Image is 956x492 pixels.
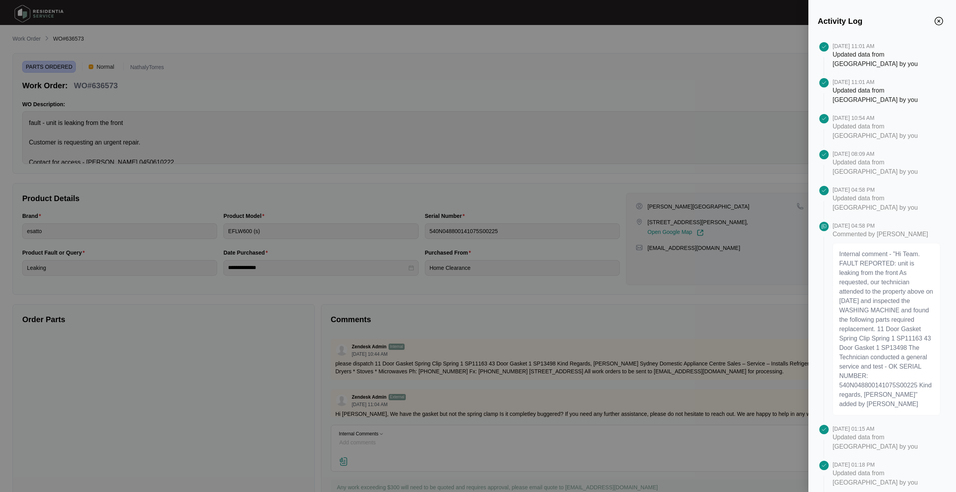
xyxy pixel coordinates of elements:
p: Updated data from [GEOGRAPHIC_DATA] by you [833,433,940,451]
p: [DATE] 10:54 AM [833,114,940,122]
p: [DATE] 04:58 PM [833,222,928,230]
img: icon [819,186,829,195]
p: [DATE] 01:15 AM [833,425,940,433]
p: Updated data from [GEOGRAPHIC_DATA] by you [833,158,940,176]
p: [DATE] 11:01 AM [833,78,940,86]
p: [DATE] 04:58 PM [833,186,940,194]
img: icon [819,222,829,231]
p: Updated data from [GEOGRAPHIC_DATA] by you [833,50,940,69]
img: icon [819,150,829,159]
p: Updated data from [GEOGRAPHIC_DATA] by you [833,194,940,212]
img: icon [819,78,829,87]
p: Updated data from [GEOGRAPHIC_DATA] by you [833,469,940,487]
p: Updated data from [GEOGRAPHIC_DATA] by you [833,86,940,105]
img: icon [819,425,829,434]
img: icon [819,42,829,52]
button: Close [934,16,944,26]
p: [DATE] 01:18 PM [833,461,940,469]
p: Internal comment - "Hi Team. FAULT REPORTED: unit is leaking from the front As requested, our tec... [839,250,934,409]
p: [DATE] 11:01 AM [833,42,940,50]
p: Commented by [PERSON_NAME] [833,230,928,239]
p: Updated data from [GEOGRAPHIC_DATA] by you [833,122,940,141]
p: Activity Log [818,16,934,27]
img: icon [819,114,829,123]
img: icon [819,461,829,470]
p: [DATE] 08:09 AM [833,150,940,158]
img: close icon [935,17,943,25]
